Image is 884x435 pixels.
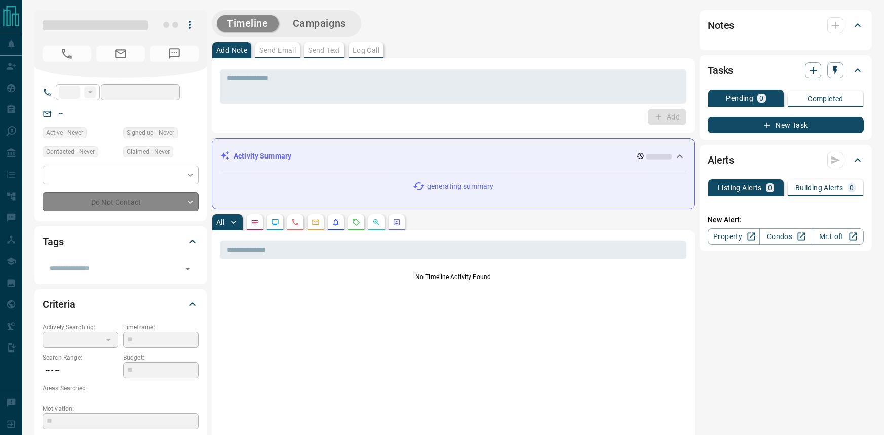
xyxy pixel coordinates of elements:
[768,184,772,191] p: 0
[43,292,199,317] div: Criteria
[291,218,299,226] svg: Calls
[808,95,843,102] p: Completed
[708,148,864,172] div: Alerts
[46,147,95,157] span: Contacted - Never
[43,353,118,362] p: Search Range:
[708,152,734,168] h2: Alerts
[332,218,340,226] svg: Listing Alerts
[708,62,733,78] h2: Tasks
[43,384,199,393] p: Areas Searched:
[251,218,259,226] svg: Notes
[127,147,170,157] span: Claimed - Never
[708,17,734,33] h2: Notes
[43,362,118,379] p: -- - --
[708,228,760,245] a: Property
[43,296,75,312] h2: Criteria
[708,117,864,133] button: New Task
[234,151,291,162] p: Activity Summary
[283,15,356,32] button: Campaigns
[59,109,63,117] a: --
[123,353,199,362] p: Budget:
[708,215,864,225] p: New Alert:
[43,46,91,62] span: No Number
[123,323,199,332] p: Timeframe:
[216,219,224,226] p: All
[216,47,247,54] p: Add Note
[217,15,279,32] button: Timeline
[795,184,843,191] p: Building Alerts
[46,128,83,138] span: Active - Never
[220,147,686,166] div: Activity Summary
[708,58,864,83] div: Tasks
[393,218,401,226] svg: Agent Actions
[812,228,864,245] a: Mr.Loft
[726,95,753,102] p: Pending
[759,228,812,245] a: Condos
[352,218,360,226] svg: Requests
[150,46,199,62] span: No Number
[43,229,199,254] div: Tags
[220,272,686,282] p: No Timeline Activity Found
[43,404,199,413] p: Motivation:
[718,184,762,191] p: Listing Alerts
[43,233,63,250] h2: Tags
[43,192,199,211] div: Do Not Contact
[271,218,279,226] svg: Lead Browsing Activity
[427,181,493,192] p: generating summary
[372,218,380,226] svg: Opportunities
[850,184,854,191] p: 0
[708,13,864,37] div: Notes
[96,46,145,62] span: No Email
[181,262,195,276] button: Open
[759,95,763,102] p: 0
[43,323,118,332] p: Actively Searching:
[312,218,320,226] svg: Emails
[127,128,174,138] span: Signed up - Never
